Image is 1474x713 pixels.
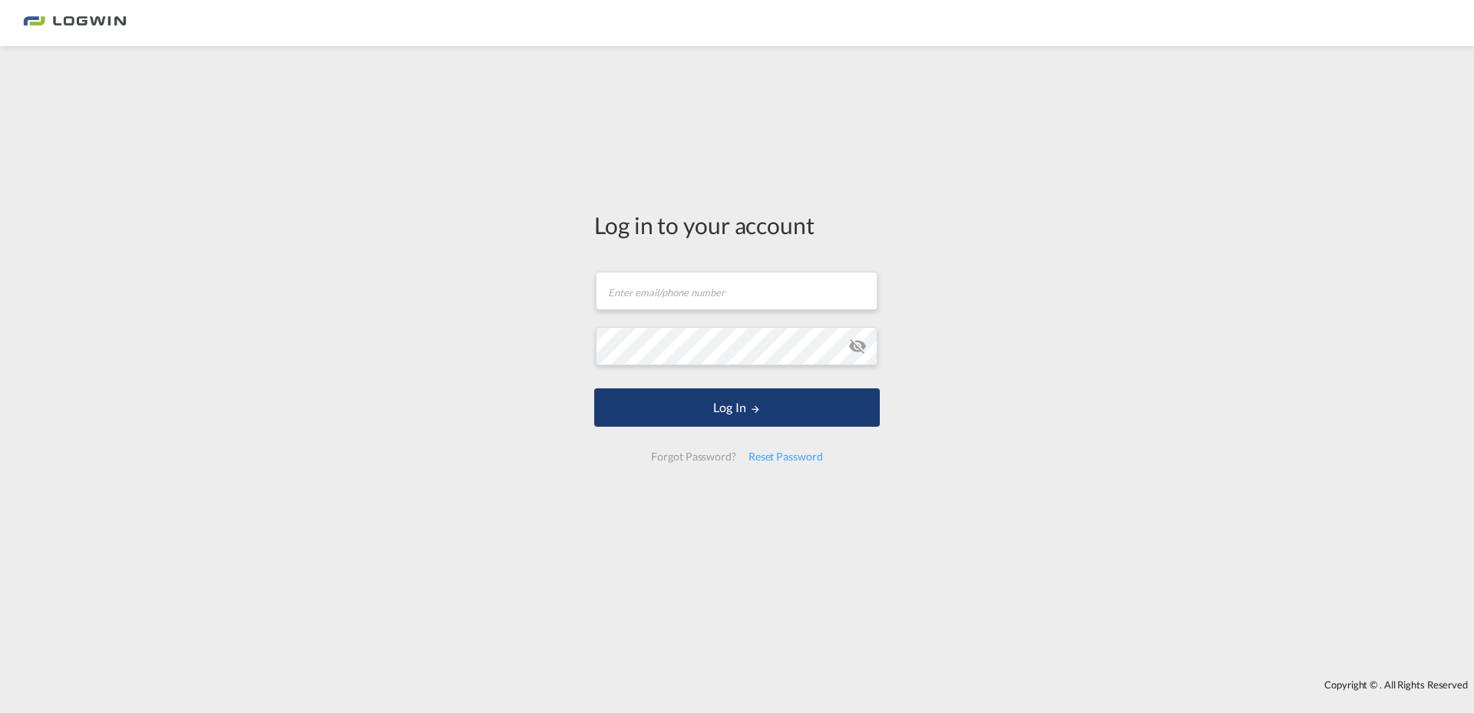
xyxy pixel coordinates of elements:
input: Enter email/phone number [596,272,877,310]
img: bc73a0e0d8c111efacd525e4c8ad7d32.png [23,6,127,41]
div: Log in to your account [594,209,880,241]
button: LOGIN [594,388,880,427]
div: Reset Password [742,443,829,470]
div: Forgot Password? [645,443,742,470]
md-icon: icon-eye-off [848,337,867,355]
